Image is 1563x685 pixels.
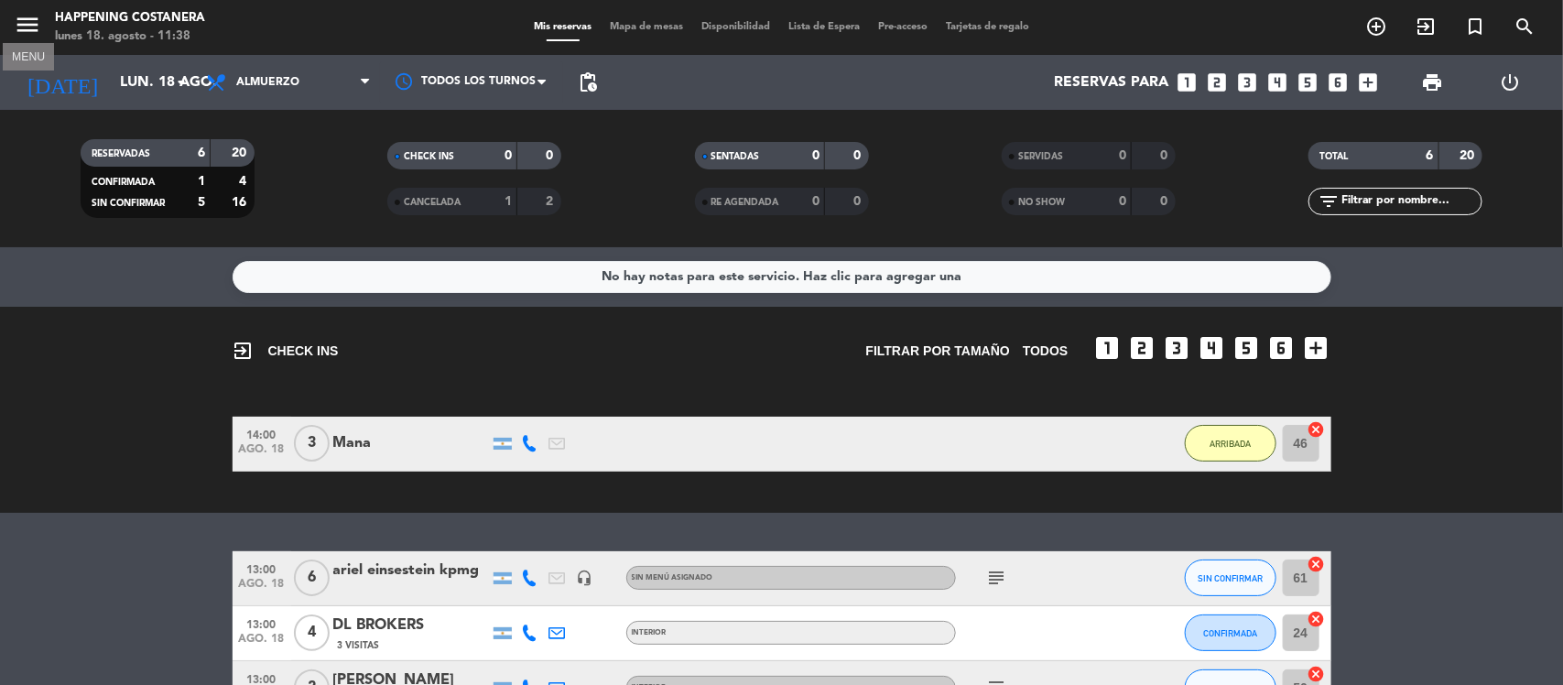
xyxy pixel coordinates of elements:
[1319,152,1348,161] span: TOTAL
[1093,333,1123,363] i: looks_one
[1232,333,1262,363] i: looks_5
[1128,333,1157,363] i: looks_two
[1176,71,1199,94] i: looks_one
[294,614,330,651] span: 4
[236,76,299,89] span: Almuerzo
[232,147,250,159] strong: 20
[1266,71,1290,94] i: looks_4
[1119,149,1126,162] strong: 0
[239,175,250,188] strong: 4
[937,22,1038,32] span: Tarjetas de regalo
[1198,573,1263,583] span: SIN CONFIRMAR
[1302,333,1331,363] i: add_box
[198,175,205,188] strong: 1
[233,340,339,362] span: CHECK INS
[869,22,937,32] span: Pre-acceso
[1023,341,1069,362] span: TODOS
[294,560,330,596] span: 6
[3,48,54,64] div: MENU
[1236,71,1260,94] i: looks_3
[239,578,285,599] span: ago. 18
[14,11,41,45] button: menu
[601,22,692,32] span: Mapa de mesas
[1340,191,1482,212] input: Filtrar por nombre...
[812,195,819,208] strong: 0
[1308,555,1326,573] i: cancel
[986,567,1008,589] i: subject
[1267,333,1297,363] i: looks_6
[1018,152,1063,161] span: SERVIDAS
[505,195,512,208] strong: 1
[1421,71,1443,93] span: print
[547,149,558,162] strong: 0
[1427,149,1434,162] strong: 6
[1357,71,1381,94] i: add_box
[1185,614,1276,651] button: CONFIRMADA
[1198,333,1227,363] i: looks_4
[1308,665,1326,683] i: cancel
[1203,628,1257,638] span: CONFIRMADA
[505,149,512,162] strong: 0
[866,341,1010,362] span: Filtrar por tamaño
[1460,149,1479,162] strong: 20
[239,423,285,444] span: 14:00
[14,11,41,38] i: menu
[92,178,155,187] span: CONFIRMADA
[853,149,864,162] strong: 0
[1365,16,1387,38] i: add_circle_outline
[632,574,713,582] span: Sin menú asignado
[1415,16,1437,38] i: exit_to_app
[1018,198,1065,207] span: NO SHOW
[602,266,961,288] div: No hay notas para este servicio. Haz clic para agregar una
[1163,333,1192,363] i: looks_3
[1464,16,1486,38] i: turned_in_not
[1185,560,1276,596] button: SIN CONFIRMAR
[170,71,192,93] i: arrow_drop_down
[55,27,205,46] div: lunes 18. agosto - 11:38
[1471,55,1549,110] div: LOG OUT
[1297,71,1320,94] i: looks_5
[632,629,667,636] span: INTERIOR
[1206,71,1230,94] i: looks_two
[577,71,599,93] span: pending_actions
[525,22,601,32] span: Mis reservas
[198,196,205,209] strong: 5
[1185,425,1276,462] button: ARRIBADA
[577,570,593,586] i: headset_mic
[1119,195,1126,208] strong: 0
[55,9,205,27] div: Happening Costanera
[338,638,380,653] span: 3 Visitas
[404,152,454,161] span: CHECK INS
[233,340,255,362] i: exit_to_app
[1055,74,1169,92] span: Reservas para
[294,425,330,462] span: 3
[239,558,285,579] span: 13:00
[239,613,285,634] span: 13:00
[333,559,489,582] div: ariel einsestein kpmg
[1308,610,1326,628] i: cancel
[1327,71,1351,94] i: looks_6
[1160,195,1171,208] strong: 0
[14,62,111,103] i: [DATE]
[1318,190,1340,212] i: filter_list
[92,149,150,158] span: RESERVADAS
[333,431,489,455] div: Mana
[1499,71,1521,93] i: power_settings_new
[333,614,489,637] div: DL BROKERS
[92,199,165,208] span: SIN CONFIRMAR
[812,149,819,162] strong: 0
[711,198,779,207] span: RE AGENDADA
[232,196,250,209] strong: 16
[1308,420,1326,439] i: cancel
[547,195,558,208] strong: 2
[1514,16,1536,38] i: search
[1160,149,1171,162] strong: 0
[198,147,205,159] strong: 6
[692,22,779,32] span: Disponibilidad
[1210,439,1251,449] span: ARRIBADA
[779,22,869,32] span: Lista de Espera
[239,443,285,464] span: ago. 18
[404,198,461,207] span: CANCELADA
[853,195,864,208] strong: 0
[239,633,285,654] span: ago. 18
